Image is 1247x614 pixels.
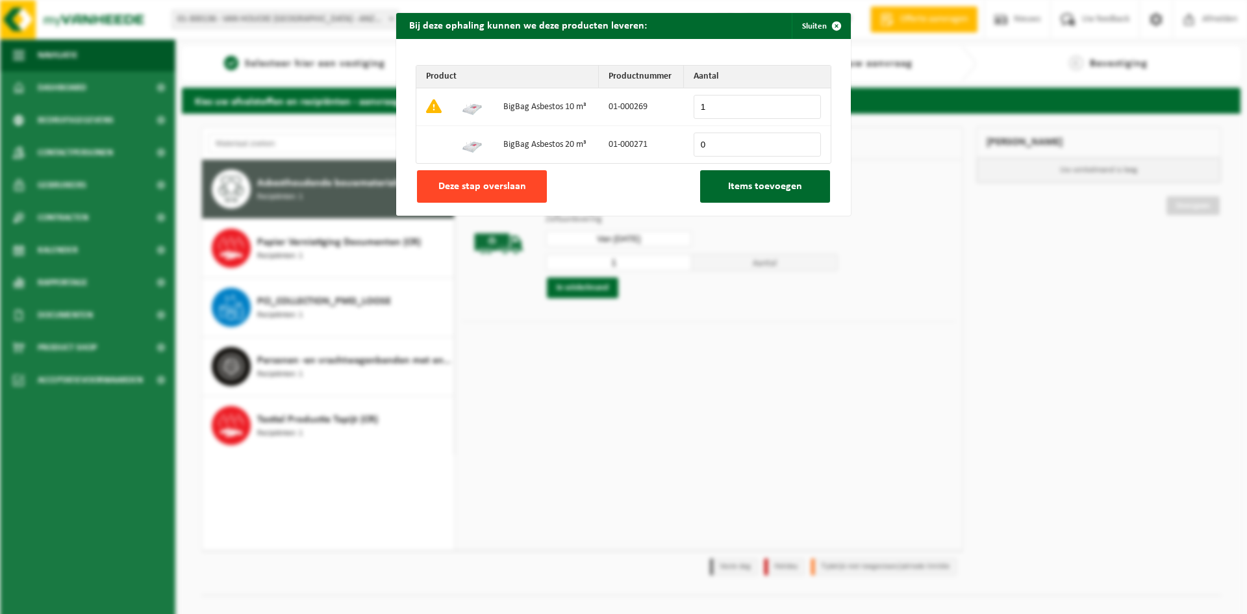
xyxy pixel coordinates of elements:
[599,66,684,88] th: Productnummer
[462,96,483,116] img: 01-000269
[416,66,599,88] th: Product
[396,13,660,38] h2: Bij deze ophaling kunnen we deze producten leveren:
[599,126,684,163] td: 01-000271
[599,88,684,126] td: 01-000269
[417,170,547,203] button: Deze stap overslaan
[728,181,802,192] span: Items toevoegen
[792,13,850,39] button: Sluiten
[438,181,526,192] span: Deze stap overslaan
[462,133,483,154] img: 01-000271
[494,88,599,126] td: BigBag Asbestos 10 m³
[684,66,831,88] th: Aantal
[700,170,830,203] button: Items toevoegen
[494,126,599,163] td: BigBag Asbestos 20 m³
